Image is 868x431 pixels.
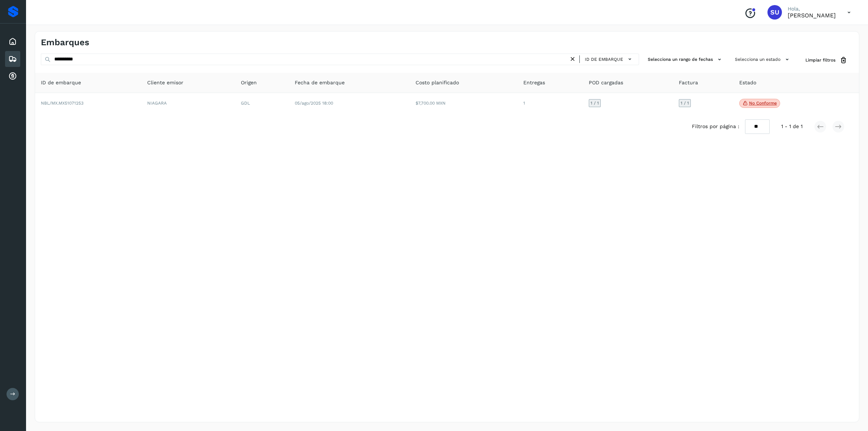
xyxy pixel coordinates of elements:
[295,101,333,106] span: 05/ago/2025 18:00
[732,54,794,66] button: Selecciona un estado
[410,93,518,114] td: $7,700.00 MXN
[295,79,345,86] span: Fecha de embarque
[583,54,636,64] button: ID de embarque
[585,56,623,63] span: ID de embarque
[5,51,20,67] div: Embarques
[235,93,289,114] td: GDL
[679,79,698,86] span: Factura
[788,12,836,19] p: Sayra Ugalde
[749,101,777,106] p: No conforme
[5,68,20,84] div: Cuentas por cobrar
[692,123,739,130] span: Filtros por página :
[645,54,726,66] button: Selecciona un rango de fechas
[523,79,545,86] span: Entregas
[788,6,836,12] p: Hola,
[518,93,583,114] td: 1
[589,79,623,86] span: POD cargadas
[416,79,459,86] span: Costo planificado
[681,101,689,105] span: 1 / 1
[781,123,803,130] span: 1 - 1 de 1
[739,79,756,86] span: Estado
[591,101,599,105] span: 1 / 1
[41,79,81,86] span: ID de embarque
[805,57,835,63] span: Limpiar filtros
[800,54,853,67] button: Limpiar filtros
[5,34,20,50] div: Inicio
[147,79,183,86] span: Cliente emisor
[141,93,235,114] td: NIAGARA
[241,79,257,86] span: Origen
[41,37,89,48] h4: Embarques
[41,101,84,106] span: NBL/MX.MX51071253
